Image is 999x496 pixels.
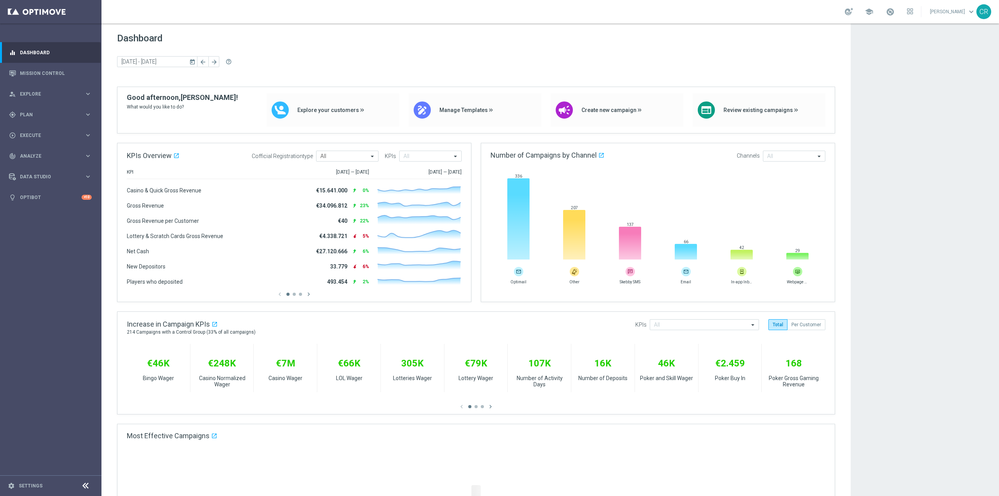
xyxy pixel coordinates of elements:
[9,111,84,118] div: Plan
[84,152,92,160] i: keyboard_arrow_right
[865,7,873,16] span: school
[84,132,92,139] i: keyboard_arrow_right
[82,195,92,200] div: +10
[9,173,84,180] div: Data Studio
[20,63,92,84] a: Mission Control
[9,153,92,159] button: track_changes Analyze keyboard_arrow_right
[9,49,16,56] i: equalizer
[20,112,84,117] span: Plan
[9,70,92,76] button: Mission Control
[967,7,976,16] span: keyboard_arrow_down
[8,482,15,489] i: settings
[9,50,92,56] button: equalizer Dashboard
[976,4,991,19] div: CR
[20,187,82,208] a: Optibot
[20,92,84,96] span: Explore
[9,174,92,180] button: Data Studio keyboard_arrow_right
[20,42,92,63] a: Dashboard
[84,90,92,98] i: keyboard_arrow_right
[9,153,16,160] i: track_changes
[84,111,92,118] i: keyboard_arrow_right
[9,91,92,97] button: person_search Explore keyboard_arrow_right
[9,153,84,160] div: Analyze
[9,111,16,118] i: gps_fixed
[84,173,92,180] i: keyboard_arrow_right
[20,174,84,179] span: Data Studio
[9,91,16,98] i: person_search
[9,63,92,84] div: Mission Control
[9,132,92,139] button: play_circle_outline Execute keyboard_arrow_right
[9,91,84,98] div: Explore
[9,187,92,208] div: Optibot
[20,133,84,138] span: Execute
[9,194,16,201] i: lightbulb
[9,42,92,63] div: Dashboard
[9,132,16,139] i: play_circle_outline
[9,132,84,139] div: Execute
[929,6,976,18] a: [PERSON_NAME]keyboard_arrow_down
[20,154,84,158] span: Analyze
[9,194,92,201] button: lightbulb Optibot +10
[19,484,43,488] a: Settings
[9,112,92,118] button: gps_fixed Plan keyboard_arrow_right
